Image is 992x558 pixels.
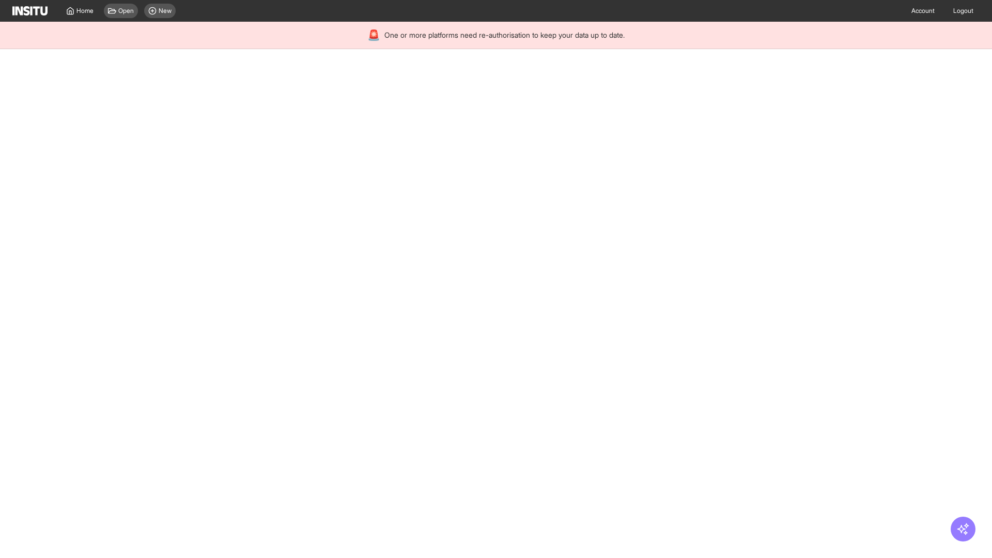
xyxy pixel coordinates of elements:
[159,7,172,15] span: New
[76,7,94,15] span: Home
[367,28,380,42] div: 🚨
[118,7,134,15] span: Open
[12,6,48,16] img: Logo
[384,30,625,40] span: One or more platforms need re-authorisation to keep your data up to date.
